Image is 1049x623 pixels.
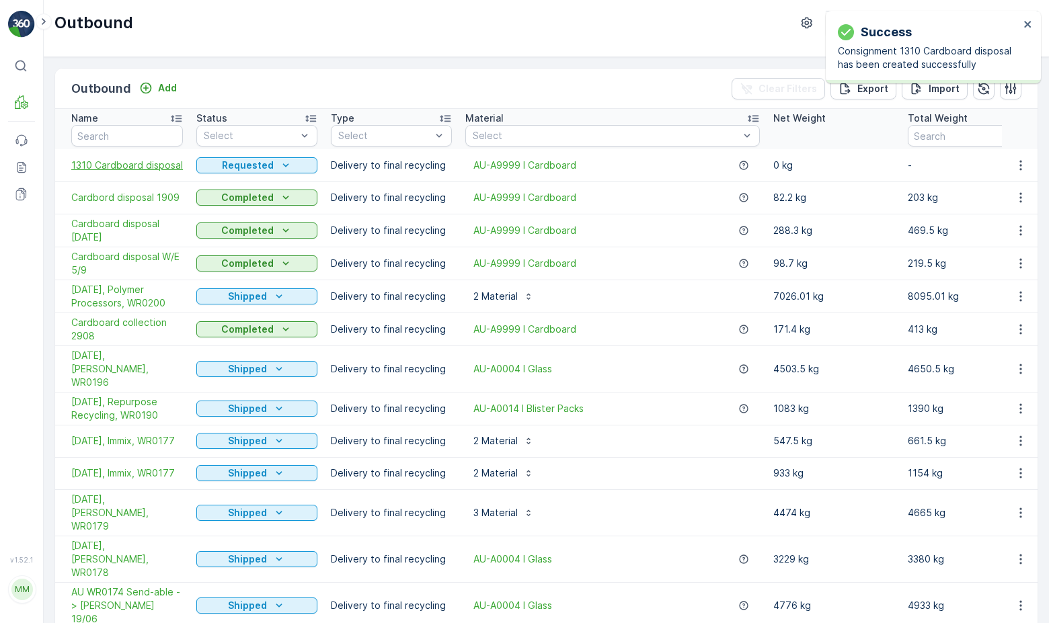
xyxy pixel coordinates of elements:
[221,224,274,237] p: Completed
[473,257,576,270] a: AU-A9999 I Cardboard
[473,466,518,480] p: 2 Material
[465,430,542,452] button: 2 Material
[196,361,317,377] button: Shipped
[228,506,267,520] p: Shipped
[473,290,518,303] p: 2 Material
[331,290,452,303] p: Delivery to final recycling
[71,217,183,244] span: Cardboard disposal [DATE]
[228,290,267,303] p: Shipped
[71,316,183,343] a: Cardboard collection 2908
[71,79,131,98] p: Outbound
[196,321,317,337] button: Completed
[221,257,274,270] p: Completed
[465,502,542,524] button: 3 Material
[331,599,452,612] p: Delivery to final recycling
[331,466,452,480] p: Delivery to final recycling
[929,82,960,95] p: Import
[228,552,267,566] p: Shipped
[331,434,452,448] p: Delivery to final recycling
[908,112,968,125] p: Total Weight
[473,434,518,448] p: 2 Material
[8,11,35,38] img: logo
[908,599,1029,612] p: 4933 kg
[71,191,183,204] a: Cardbord disposal 1909
[465,462,542,484] button: 2 Material
[331,402,452,415] p: Delivery to final recycling
[222,159,274,172] p: Requested
[473,159,576,172] a: AU-A9999 I Cardboard
[773,466,894,480] p: 933 kg
[134,80,182,96] button: Add
[196,465,317,481] button: Shipped
[759,82,817,95] p: Clear Filters
[331,112,354,125] p: Type
[773,434,894,448] p: 547.5 kg
[71,466,183,480] span: [DATE], Immix, WR0177
[196,112,227,125] p: Status
[71,250,183,277] span: Cardboard disposal W/E 5/9
[908,506,1029,520] p: 4665 kg
[196,157,317,173] button: Requested
[773,506,894,520] p: 4474 kg
[732,78,825,99] button: Clear Filters
[331,191,452,204] p: Delivery to final recycling
[908,125,1029,147] input: Search
[331,552,452,566] p: Delivery to final recycling
[908,224,1029,237] p: 469.5 kg
[908,466,1029,480] p: 1154 kg
[473,224,576,237] span: AU-A9999 I Cardboard
[228,402,267,415] p: Shipped
[71,283,183,310] a: 03/09/2025, Polymer Processors, WR0200
[1023,19,1033,32] button: close
[221,323,274,336] p: Completed
[196,255,317,272] button: Completed
[71,493,183,533] span: [DATE], [PERSON_NAME], WR0179
[773,224,894,237] p: 288.3 kg
[228,599,267,612] p: Shipped
[196,505,317,521] button: Shipped
[838,44,1019,71] p: Consignment 1310 Cardboard disposal has been created successfully
[196,222,317,239] button: Completed
[71,434,183,448] span: [DATE], Immix, WR0177
[196,433,317,449] button: Shipped
[71,159,183,172] span: 1310 Cardboard disposal
[71,434,183,448] a: 09/07/2025, Immix, WR0177
[473,129,739,142] p: Select
[331,224,452,237] p: Delivery to final recycling
[71,283,183,310] span: [DATE], Polymer Processors, WR0200
[465,112,504,125] p: Material
[71,349,183,389] a: 20/08/2025, Alex Fraser, WR0196
[196,597,317,614] button: Shipped
[71,539,183,579] a: 24/06/2025, Alex Fraser, WR0178
[71,125,183,147] input: Search
[473,402,584,415] a: AU-A0014 I Blister Packs
[473,362,552,376] span: AU-A0004 I Glass
[338,129,431,142] p: Select
[908,290,1029,303] p: 8095.01 kg
[773,323,894,336] p: 171.4 kg
[473,191,576,204] span: AU-A9999 I Cardboard
[908,191,1029,204] p: 203 kg
[228,362,267,376] p: Shipped
[908,362,1029,376] p: 4650.5 kg
[196,401,317,417] button: Shipped
[8,556,35,564] span: v 1.52.1
[204,129,297,142] p: Select
[773,552,894,566] p: 3229 kg
[908,159,1029,172] p: -
[54,12,133,34] p: Outbound
[465,286,542,307] button: 2 Material
[908,257,1029,270] p: 219.5 kg
[11,579,33,600] div: MM
[228,434,267,448] p: Shipped
[473,552,552,566] span: AU-A0004 I Glass
[331,362,452,376] p: Delivery to final recycling
[228,466,267,480] p: Shipped
[71,217,183,244] a: Cardboard disposal WE 12/09
[473,323,576,336] a: AU-A9999 I Cardboard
